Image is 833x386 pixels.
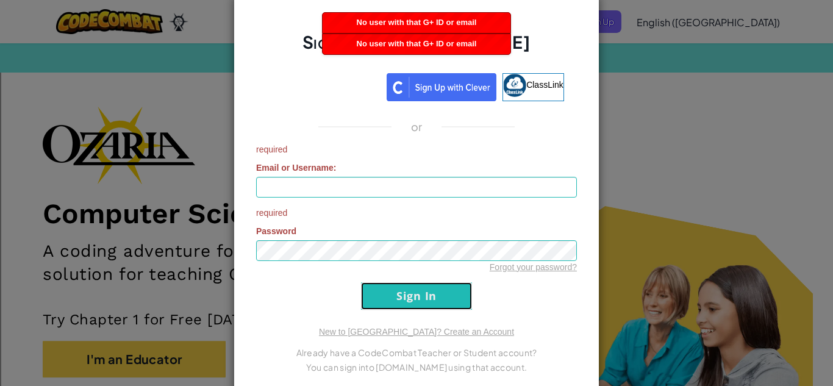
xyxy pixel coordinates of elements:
a: New to [GEOGRAPHIC_DATA]? Create an Account [319,327,514,337]
span: No user with that G+ ID or email [357,18,477,27]
div: Sort A > Z [5,29,828,40]
div: Options [5,73,828,84]
div: Sign out [5,84,828,95]
img: classlink-logo-small.png [503,74,526,97]
input: Search outlines [5,16,113,29]
span: ClassLink [526,79,563,89]
img: clever_sso_button@2x.png [387,73,496,101]
span: required [256,207,577,219]
p: You can sign into [DOMAIN_NAME] using that account. [256,360,577,374]
span: No user with that G+ ID or email [357,39,477,48]
label: : [256,162,337,174]
span: Password [256,226,296,236]
h2: Sign Into [DOMAIN_NAME] [256,30,577,66]
iframe: Sign in with Google Button [263,72,387,99]
p: Already have a CodeCombat Teacher or Student account? [256,345,577,360]
span: Email or Username [256,163,334,173]
div: Home [5,5,255,16]
span: required [256,143,577,155]
div: Delete [5,62,828,73]
p: or [411,120,423,134]
div: Sort New > Old [5,40,828,51]
div: Move To ... [5,51,828,62]
input: Sign In [361,282,472,310]
a: Forgot your password? [490,262,577,272]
